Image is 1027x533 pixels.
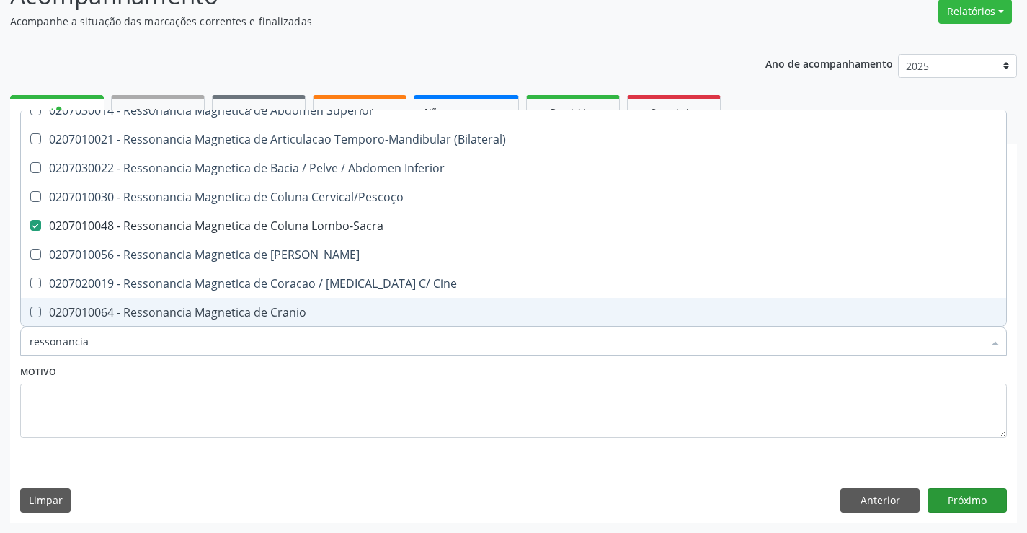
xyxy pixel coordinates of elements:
[20,361,56,384] label: Motivo
[30,327,983,356] input: Buscar por procedimentos
[30,191,997,203] div: 0207010030 - Ressonancia Magnetica de Coluna Cervical/Pescoço
[135,106,180,118] span: Solicitados
[424,106,508,118] span: Não compareceram
[928,488,1007,513] button: Próximo
[245,106,272,118] span: Na fila
[650,106,698,118] span: Cancelados
[30,133,997,145] div: 0207010021 - Ressonancia Magnetica de Articulacao Temporo-Mandibular (Bilateral)
[49,104,65,120] div: person_add
[840,488,920,513] button: Anterior
[30,249,997,260] div: 0207010056 - Ressonancia Magnetica de [PERSON_NAME]
[10,14,715,29] p: Acompanhe a situação das marcações correntes e finalizadas
[551,106,595,118] span: Resolvidos
[336,106,383,118] span: Agendados
[30,307,997,318] div: 0207010064 - Ressonancia Magnetica de Cranio
[30,105,997,116] div: 0207030014 - Ressonancia Magnetica de Abdomen Superior
[30,220,997,232] div: 0207010048 - Ressonancia Magnetica de Coluna Lombo-Sacra
[30,278,997,289] div: 0207020019 - Ressonancia Magnetica de Coracao / [MEDICAL_DATA] C/ Cine
[30,162,997,174] div: 0207030022 - Ressonancia Magnetica de Bacia / Pelve / Abdomen Inferior
[765,54,893,72] p: Ano de acompanhamento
